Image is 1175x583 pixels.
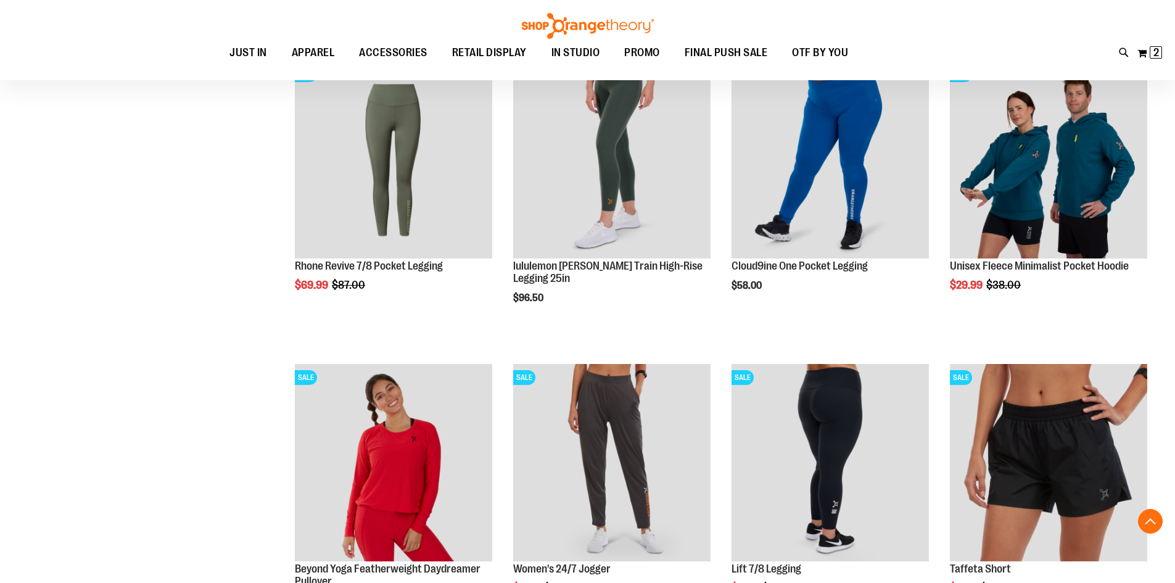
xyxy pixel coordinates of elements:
img: Product image for Beyond Yoga Featherweight Daydreamer Pullover [295,364,492,561]
span: $58.00 [732,280,764,291]
a: ACCESSORIES [347,39,440,67]
span: APPAREL [292,39,335,67]
img: Unisex Fleece Minimalist Pocket Hoodie [950,61,1147,258]
a: Unisex Fleece Minimalist Pocket Hoodie [950,260,1129,272]
div: product [289,55,498,323]
a: JUST IN [217,39,279,67]
span: SALE [950,370,972,385]
span: JUST IN [229,39,267,67]
span: SALE [732,370,754,385]
span: PROMO [624,39,660,67]
span: 2 [1153,46,1159,59]
a: Rhone Revive 7/8 Pocket Legging [295,260,443,272]
a: RETAIL DISPLAY [440,39,539,67]
a: Main view of 2024 October lululemon Wunder Train High-Rise [513,61,711,260]
img: Cloud9ine One Pocket Legging [732,61,929,258]
a: OTF BY YOU [780,39,860,67]
div: product [507,55,717,334]
div: product [944,55,1153,323]
span: $69.99 [295,279,330,291]
span: $29.99 [950,279,984,291]
img: Rhone Revive 7/8 Pocket Legging [295,61,492,258]
span: RETAIL DISPLAY [452,39,527,67]
a: PROMO [612,39,672,67]
a: Women's 24/7 Jogger [513,563,611,575]
img: Main Image of Taffeta Short [950,364,1147,561]
span: $38.00 [986,279,1023,291]
span: FINAL PUSH SALE [685,39,768,67]
span: ACCESSORIES [359,39,427,67]
img: Main view of 2024 October lululemon Wunder Train High-Rise [513,61,711,258]
a: Main Image of Taffeta ShortSALE [950,364,1147,563]
span: IN STUDIO [551,39,600,67]
span: SALE [295,370,317,385]
img: Shop Orangetheory [520,13,656,39]
a: Product image for 24/7 JoggerSALE [513,364,711,563]
img: Product image for 24/7 Jogger [513,364,711,561]
a: Product image for Beyond Yoga Featherweight Daydreamer PulloverSALE [295,364,492,563]
a: 2024 October Lift 7/8 LeggingSALE [732,364,929,563]
a: Unisex Fleece Minimalist Pocket HoodieSALE [950,61,1147,260]
span: SALE [513,370,535,385]
a: Lift 7/8 Legging [732,563,801,575]
span: $96.50 [513,292,545,304]
button: Back To Top [1138,509,1163,534]
a: IN STUDIO [539,39,612,67]
span: OTF BY YOU [792,39,848,67]
div: product [725,55,935,323]
a: Cloud9ine One Pocket Legging [732,260,868,272]
img: 2024 October Lift 7/8 Legging [732,364,929,561]
a: Cloud9ine One Pocket Legging [732,61,929,260]
a: FINAL PUSH SALE [672,39,780,67]
a: Taffeta Short [950,563,1011,575]
a: Rhone Revive 7/8 Pocket LeggingSALE [295,61,492,260]
span: $87.00 [332,279,367,291]
a: lululemon [PERSON_NAME] Train High-Rise Legging 25in [513,260,703,284]
a: APPAREL [279,39,347,67]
